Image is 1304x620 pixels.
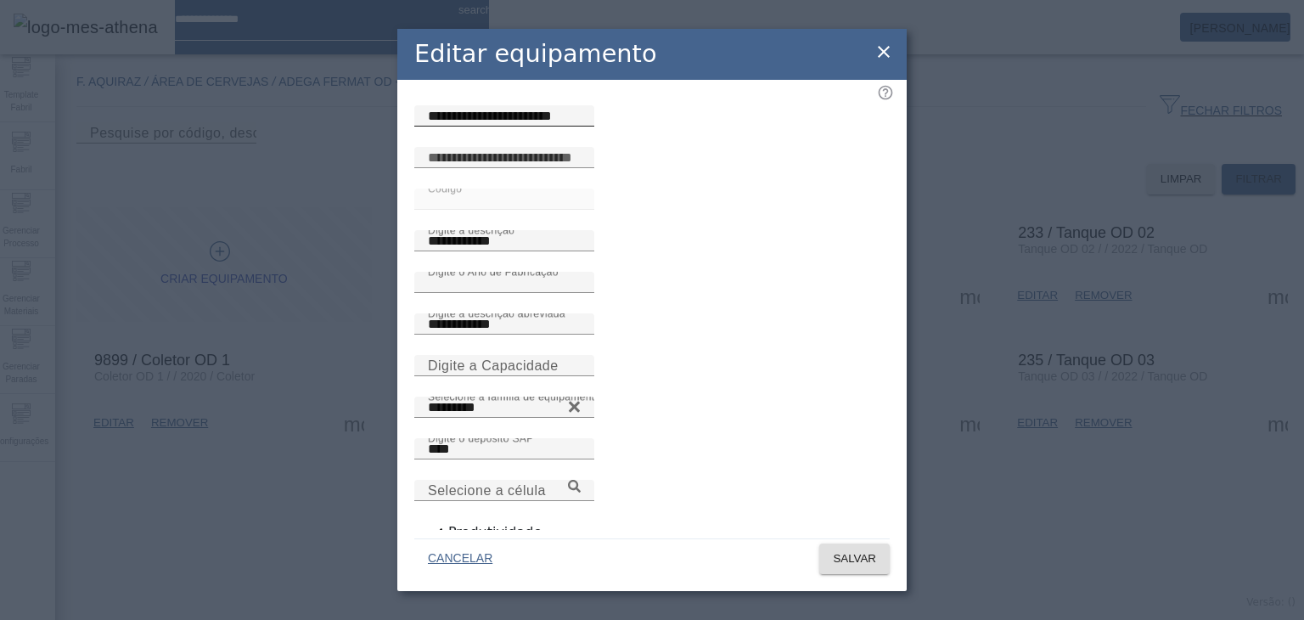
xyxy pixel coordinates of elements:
[819,544,890,574] button: SALVAR
[428,391,601,402] mat-label: Selecione a família de equipamento
[428,266,559,277] mat-label: Digite o Ano de Fabricação
[428,483,546,498] mat-label: Selecione a célula
[428,397,581,418] input: Number
[414,544,506,574] button: CANCELAR
[428,224,514,235] mat-label: Digite a descrição
[833,550,876,567] span: SALVAR
[428,550,492,567] span: CANCELAR
[428,307,565,318] mat-label: Digite a descrição abreviada
[414,36,657,72] h2: Editar equipamento
[428,358,559,373] mat-label: Digite a Capacidade
[428,432,534,443] mat-label: Digite o depósito SAP
[445,522,542,543] label: Produtividade
[428,183,462,194] mat-label: Código
[428,481,581,501] input: Number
